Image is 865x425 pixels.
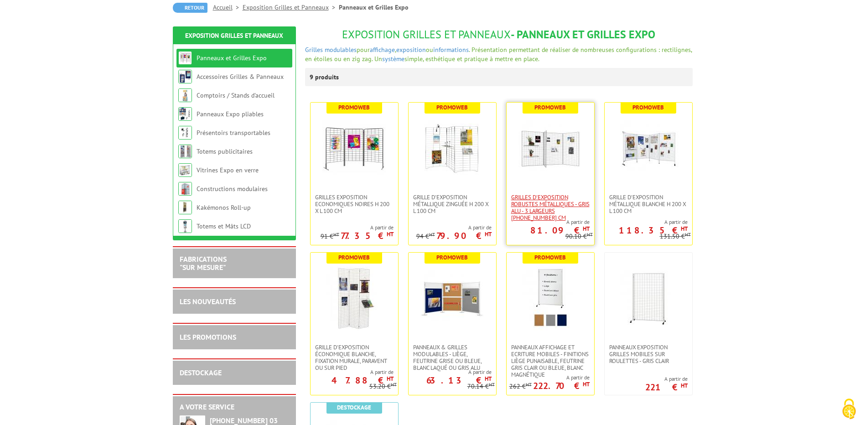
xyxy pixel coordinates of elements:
[342,27,511,41] span: Exposition Grilles et Panneaux
[416,224,492,231] span: A partir de
[426,378,492,383] p: 63.13 €
[605,194,692,214] a: Grille d'exposition métallique blanche H 200 x L 100 cm
[511,344,590,378] span: Panneaux Affichage et Ecriture Mobiles - finitions liège punaisable, feutrine gris clair ou bleue...
[587,231,593,238] sup: HT
[619,228,688,233] p: 118.35 €
[387,230,394,238] sup: HT
[197,73,284,81] a: Accessoires Grilles & Panneaux
[338,254,370,261] b: Promoweb
[609,194,688,214] span: Grille d'exposition métallique blanche H 200 x L 100 cm
[413,194,492,214] span: Grille d'exposition métallique Zinguée H 200 x L 100 cm
[180,297,236,306] a: LES NOUVEAUTÉS
[180,332,236,342] a: LES PROMOTIONS
[605,218,688,226] span: A partir de
[534,254,566,261] b: Promoweb
[511,194,590,221] span: Grilles d'exposition robustes métalliques - gris alu - 3 largeurs [PHONE_NUMBER] cm
[681,382,688,389] sup: HT
[197,185,268,193] a: Constructions modulaires
[185,31,283,40] a: Exposition Grilles et Panneaux
[436,233,492,238] p: 79.90 €
[321,224,394,231] span: A partir de
[507,218,590,226] span: A partir de
[518,116,582,180] img: Grilles d'exposition robustes métalliques - gris alu - 3 largeurs 70-100-120 cm
[605,344,692,364] a: Panneaux Exposition Grilles mobiles sur roulettes - gris clair
[173,3,207,13] a: Retour
[509,383,532,390] p: 262 €
[467,383,495,390] p: 70.14 €
[178,145,192,158] img: Totems publicitaires
[533,383,590,389] p: 222.70 €
[391,381,397,388] sup: HT
[507,344,594,378] a: Panneaux Affichage et Ecriture Mobiles - finitions liège punaisable, feutrine gris clair ou bleue...
[305,46,323,54] a: Grilles
[369,383,397,390] p: 53.20 €
[197,203,251,212] a: Kakémonos Roll-up
[681,225,688,233] sup: HT
[338,104,370,111] b: Promoweb
[180,254,227,272] a: FABRICATIONS"Sur Mesure"
[178,201,192,214] img: Kakémonos Roll-up
[337,404,371,411] b: Destockage
[325,46,357,54] a: modulables
[616,266,680,330] img: Panneaux Exposition Grilles mobiles sur roulettes - gris clair
[339,3,409,12] li: Panneaux et Grilles Expo
[436,254,468,261] b: Promoweb
[197,54,267,62] a: Panneaux et Grilles Expo
[632,104,664,111] b: Promoweb
[178,107,192,121] img: Panneaux Expo pliables
[413,344,492,371] span: Panneaux & Grilles modulables - liège, feutrine grise ou bleue, blanc laqué ou gris alu
[396,46,426,54] a: exposition
[409,368,492,376] span: A partir de
[331,378,394,383] p: 47.88 €
[370,46,395,54] a: affichage
[178,126,192,140] img: Présentoirs transportables
[436,104,468,111] b: Promoweb
[321,233,339,240] p: 91 €
[197,91,275,99] a: Comptoirs / Stands d'accueil
[660,233,691,240] p: 131.50 €
[387,375,394,383] sup: HT
[530,228,590,233] p: 81.09 €
[213,3,243,11] a: Accueil
[420,266,484,330] img: Panneaux & Grilles modulables - liège, feutrine grise ou bleue, blanc laqué ou gris alu
[833,394,865,425] button: Cookies (fenêtre modale)
[433,46,469,54] a: informations
[382,55,404,63] a: système
[526,381,532,388] sup: HT
[583,225,590,233] sup: HT
[645,384,688,390] p: 221 €
[178,182,192,196] img: Constructions modulaires
[609,344,688,364] span: Panneaux Exposition Grilles mobiles sur roulettes - gris clair
[685,231,691,238] sup: HT
[210,416,278,425] strong: [PHONE_NUMBER] 03
[178,219,192,233] img: Totems et Mâts LCD
[197,222,251,230] a: Totems et Mâts LCD
[565,233,593,240] p: 90.10 €
[197,147,253,155] a: Totems publicitaires
[429,231,435,238] sup: HT
[310,68,344,86] p: 9 produits
[178,70,192,83] img: Accessoires Grilles & Panneaux
[178,163,192,177] img: Vitrines Expo en verre
[311,194,398,214] a: Grilles Exposition Economiques Noires H 200 x L 100 cm
[420,116,484,180] img: Grille d'exposition métallique Zinguée H 200 x L 100 cm
[489,381,495,388] sup: HT
[509,374,590,381] span: A partir de
[616,116,680,180] img: Grille d'exposition métallique blanche H 200 x L 100 cm
[485,230,492,238] sup: HT
[197,129,270,137] a: Présentoirs transportables
[311,344,398,371] a: Grille d'exposition économique blanche, fixation murale, paravent ou sur pied
[315,194,394,214] span: Grilles Exposition Economiques Noires H 200 x L 100 cm
[311,368,394,376] span: A partir de
[180,368,222,377] a: DESTOCKAGE
[197,166,259,174] a: Vitrines Expo en verre
[409,344,496,371] a: Panneaux & Grilles modulables - liège, feutrine grise ou bleue, blanc laqué ou gris alu
[507,194,594,221] a: Grilles d'exposition robustes métalliques - gris alu - 3 largeurs [PHONE_NUMBER] cm
[341,233,394,238] p: 77.35 €
[838,398,860,420] img: Cookies (fenêtre modale)
[305,46,692,63] span: pour , ou . Présentation permettant de réaliser de nombreuses configurations : rectilignes, en ét...
[485,375,492,383] sup: HT
[315,344,394,371] span: Grille d'exposition économique blanche, fixation murale, paravent ou sur pied
[409,194,496,214] a: Grille d'exposition métallique Zinguée H 200 x L 100 cm
[416,233,435,240] p: 94 €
